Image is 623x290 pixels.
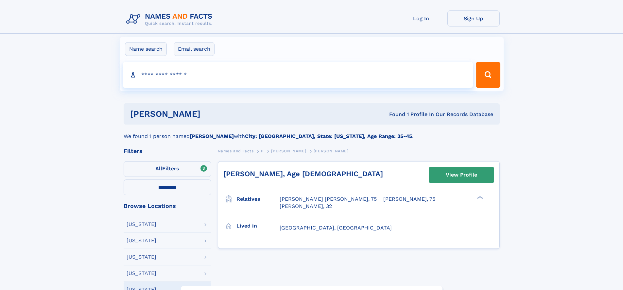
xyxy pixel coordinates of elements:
[476,196,483,200] div: ❯
[223,170,383,178] a: [PERSON_NAME], Age [DEMOGRAPHIC_DATA]
[261,147,264,155] a: P
[447,10,500,26] a: Sign Up
[261,149,264,153] span: P
[280,196,377,203] a: [PERSON_NAME] [PERSON_NAME], 75
[127,271,156,276] div: [US_STATE]
[124,161,211,177] label: Filters
[236,220,280,231] h3: Lived in
[271,149,306,153] span: [PERSON_NAME]
[127,222,156,227] div: [US_STATE]
[218,147,254,155] a: Names and Facts
[124,125,500,140] div: We found 1 person named with .
[125,42,167,56] label: Name search
[124,148,211,154] div: Filters
[446,167,477,182] div: View Profile
[124,10,218,28] img: Logo Names and Facts
[124,203,211,209] div: Browse Locations
[295,111,493,118] div: Found 1 Profile In Our Records Database
[476,62,500,88] button: Search Button
[236,194,280,205] h3: Relatives
[123,62,473,88] input: search input
[190,133,234,139] b: [PERSON_NAME]
[155,165,162,172] span: All
[429,167,494,183] a: View Profile
[280,203,332,210] a: [PERSON_NAME], 32
[383,196,435,203] a: [PERSON_NAME], 75
[245,133,412,139] b: City: [GEOGRAPHIC_DATA], State: [US_STATE], Age Range: 35-45
[127,254,156,260] div: [US_STATE]
[130,110,295,118] h1: [PERSON_NAME]
[271,147,306,155] a: [PERSON_NAME]
[314,149,349,153] span: [PERSON_NAME]
[127,238,156,243] div: [US_STATE]
[395,10,447,26] a: Log In
[280,225,392,231] span: [GEOGRAPHIC_DATA], [GEOGRAPHIC_DATA]
[174,42,215,56] label: Email search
